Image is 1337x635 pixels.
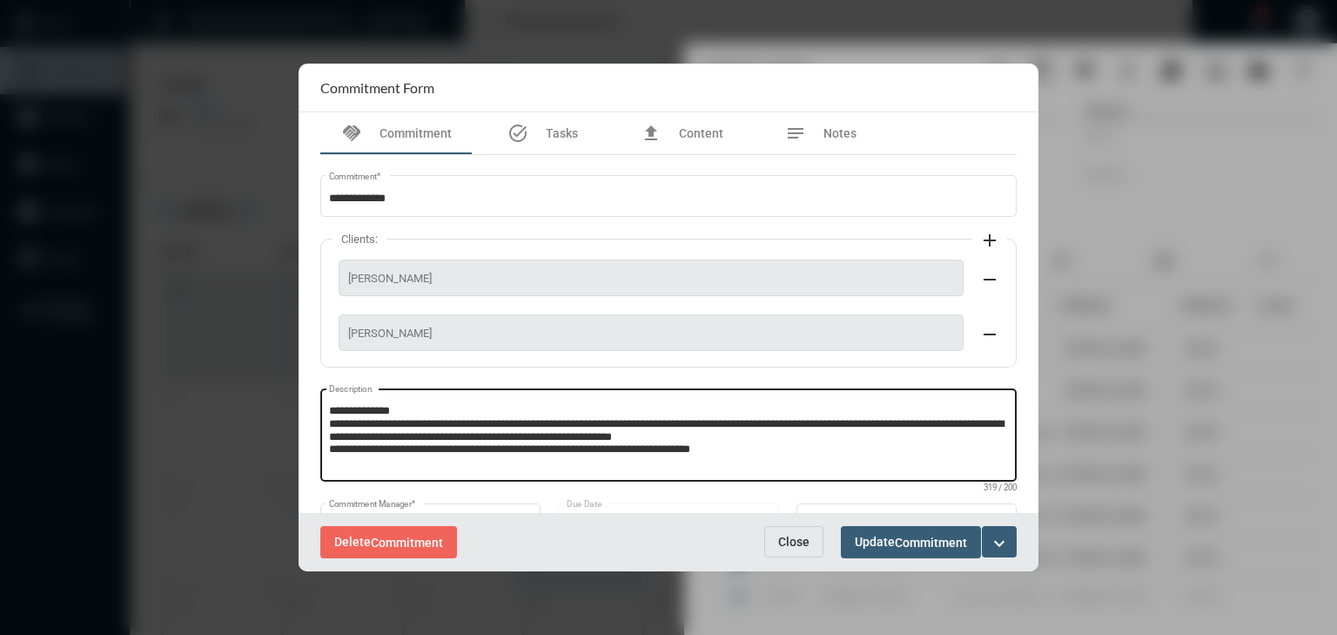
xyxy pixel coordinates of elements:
[895,536,967,550] span: Commitment
[979,269,1000,290] mat-icon: remove
[371,536,443,550] span: Commitment
[320,526,457,558] button: DeleteCommitment
[764,526,823,557] button: Close
[679,126,723,140] span: Content
[855,535,967,549] span: Update
[979,324,1000,345] mat-icon: remove
[984,483,1017,493] mat-hint: 319 / 200
[348,327,954,340] span: [PERSON_NAME]
[334,535,443,549] span: Delete
[380,126,452,140] span: Commitment
[841,526,981,558] button: UpdateCommitment
[989,533,1010,554] mat-icon: expand_more
[823,126,857,140] span: Notes
[333,233,386,246] label: Clients:
[785,123,806,144] mat-icon: notes
[641,123,662,144] mat-icon: file_upload
[546,126,578,140] span: Tasks
[778,535,810,549] span: Close
[341,123,362,144] mat-icon: handshake
[320,79,434,96] h2: Commitment Form
[348,272,954,285] span: [PERSON_NAME]
[979,230,1000,251] mat-icon: add
[507,123,528,144] mat-icon: task_alt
